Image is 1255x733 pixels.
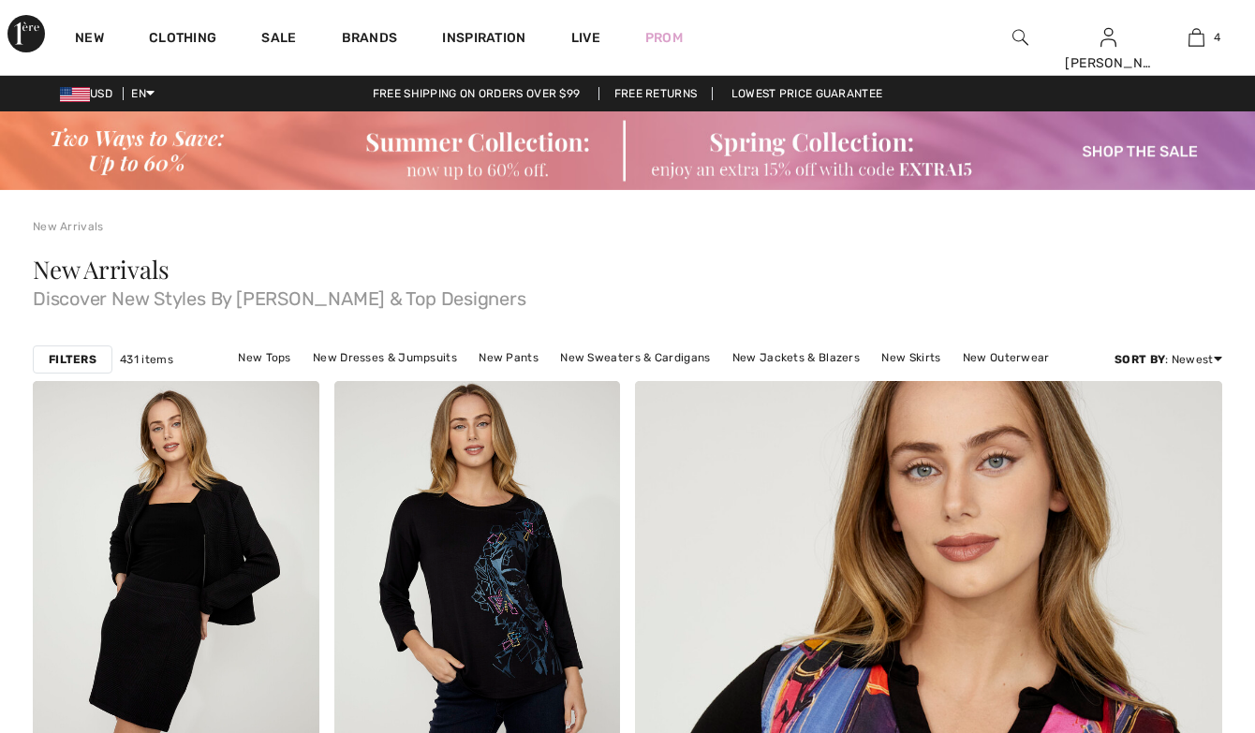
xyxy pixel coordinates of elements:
a: New [75,30,104,50]
a: Free shipping on orders over $99 [358,87,596,100]
a: New Outerwear [953,345,1059,370]
div: [PERSON_NAME] [1065,53,1151,73]
a: New Dresses & Jumpsuits [303,345,466,370]
a: Sale [261,30,296,50]
div: : Newest [1115,351,1222,368]
strong: Sort By [1115,353,1165,366]
strong: Filters [49,351,96,368]
a: New Arrivals [33,220,104,233]
a: Live [571,28,600,48]
a: 4 [1153,26,1239,49]
span: Inspiration [442,30,525,50]
img: My Bag [1189,26,1204,49]
span: 431 items [120,351,173,368]
a: New Skirts [872,345,950,370]
a: New Pants [469,345,548,370]
img: 1ère Avenue [7,15,45,52]
span: Discover New Styles By [PERSON_NAME] & Top Designers [33,282,1222,308]
a: Prom [645,28,683,48]
img: My Info [1100,26,1116,49]
a: Lowest Price Guarantee [716,87,898,100]
a: New Jackets & Blazers [723,345,869,370]
span: USD [60,87,120,100]
img: search the website [1012,26,1028,49]
span: New Arrivals [33,253,169,286]
span: EN [131,87,155,100]
img: US Dollar [60,87,90,102]
a: New Tops [229,345,300,370]
a: Brands [342,30,398,50]
a: Sign In [1100,28,1116,46]
a: New Sweaters & Cardigans [551,345,719,370]
span: 4 [1214,29,1220,46]
a: Free Returns [598,87,714,100]
a: Clothing [149,30,216,50]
